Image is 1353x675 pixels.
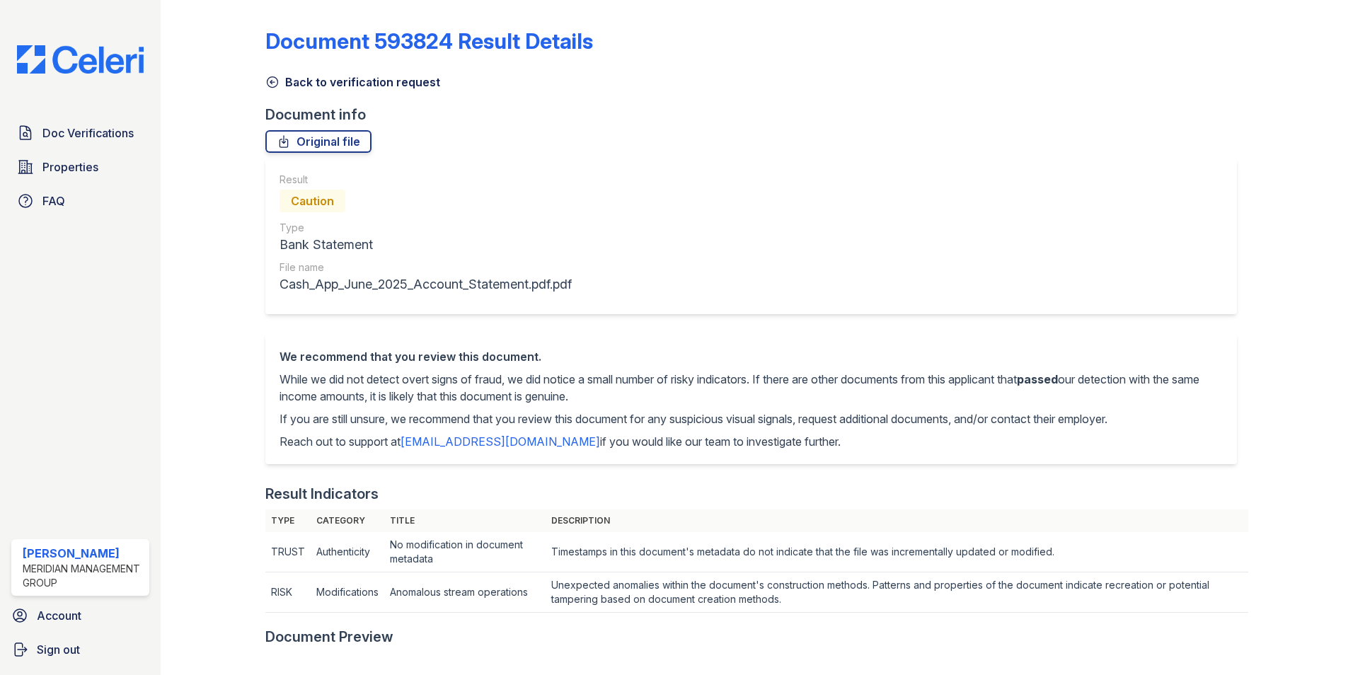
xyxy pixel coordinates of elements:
[265,28,593,54] a: Document 593824 Result Details
[265,105,1248,125] div: Document info
[280,275,572,294] div: Cash_App_June_2025_Account_Statement.pdf.pdf
[546,509,1249,532] th: Description
[265,130,372,153] a: Original file
[280,173,572,187] div: Result
[280,348,1223,365] div: We recommend that you review this document.
[11,187,149,215] a: FAQ
[6,635,155,664] a: Sign out
[42,192,65,209] span: FAQ
[280,433,1223,450] p: Reach out to support at if you would like our team to investigate further.
[311,532,384,572] td: Authenticity
[280,235,572,255] div: Bank Statement
[11,153,149,181] a: Properties
[265,572,311,613] td: RISK
[280,190,345,212] div: Caution
[401,434,600,449] a: [EMAIL_ADDRESS][DOMAIN_NAME]
[546,572,1249,613] td: Unexpected anomalies within the document's construction methods. Patterns and properties of the d...
[265,627,393,647] div: Document Preview
[42,125,134,142] span: Doc Verifications
[42,158,98,175] span: Properties
[384,572,545,613] td: Anomalous stream operations
[265,532,311,572] td: TRUST
[280,371,1223,405] p: While we did not detect overt signs of fraud, we did notice a small number of risky indicators. I...
[280,260,572,275] div: File name
[1017,372,1058,386] span: passed
[384,532,545,572] td: No modification in document metadata
[6,45,155,74] img: CE_Logo_Blue-a8612792a0a2168367f1c8372b55b34899dd931a85d93a1a3d3e32e68fde9ad4.png
[265,484,379,504] div: Result Indicators
[280,410,1223,427] p: If you are still unsure, we recommend that you review this document for any suspicious visual sig...
[23,562,144,590] div: Meridian Management Group
[11,119,149,147] a: Doc Verifications
[546,532,1249,572] td: Timestamps in this document's metadata do not indicate that the file was incrementally updated or...
[6,601,155,630] a: Account
[265,509,311,532] th: Type
[37,641,80,658] span: Sign out
[265,74,440,91] a: Back to verification request
[37,607,81,624] span: Account
[311,509,384,532] th: Category
[311,572,384,613] td: Modifications
[280,221,572,235] div: Type
[384,509,545,532] th: Title
[23,545,144,562] div: [PERSON_NAME]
